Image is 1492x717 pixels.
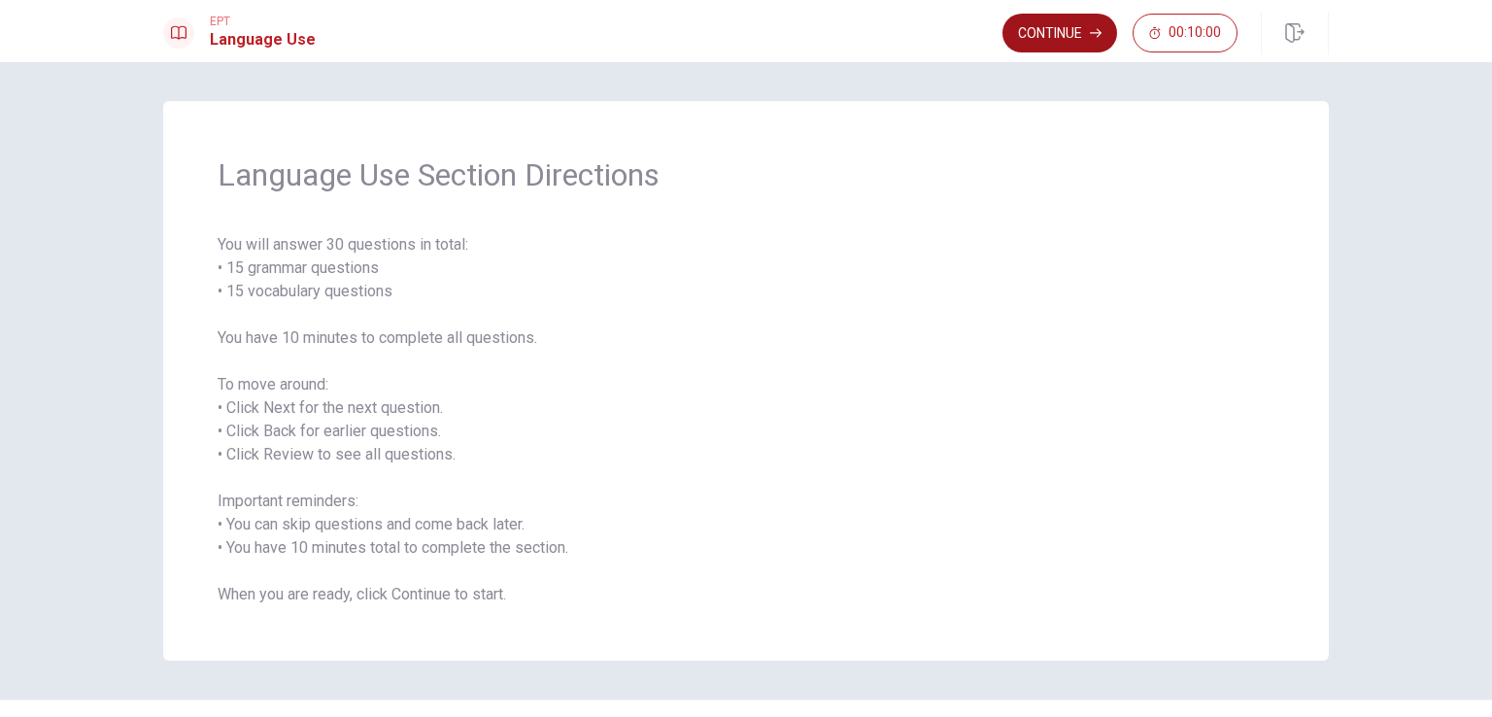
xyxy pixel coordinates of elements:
[1169,25,1221,41] span: 00:10:00
[210,28,316,51] h1: Language Use
[218,155,1274,194] span: Language Use Section Directions
[1002,14,1117,52] button: Continue
[218,233,1274,606] span: You will answer 30 questions in total: • 15 grammar questions • 15 vocabulary questions You have ...
[1133,14,1238,52] button: 00:10:00
[210,15,316,28] span: EPT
